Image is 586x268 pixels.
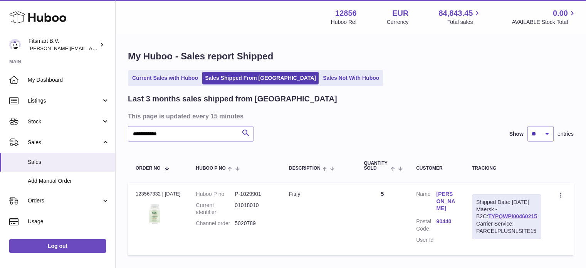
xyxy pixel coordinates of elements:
[128,112,572,120] h3: This page is updated every 15 minutes
[509,130,524,138] label: Show
[476,220,537,235] div: Carrier Service: PARCELPLUSNLSITE15
[476,199,537,206] div: Shipped Date: [DATE]
[9,239,106,253] a: Log out
[28,197,101,204] span: Orders
[29,37,98,52] div: Fitsmart B.V.
[488,213,537,219] a: TYPQWPI00460215
[512,8,577,26] a: 0.00 AVAILABLE Stock Total
[129,72,201,84] a: Current Sales with Huboo
[438,8,473,19] span: 84,843.45
[416,190,436,214] dt: Name
[136,166,161,171] span: Order No
[196,220,235,227] dt: Channel order
[438,8,482,26] a: 84,843.45 Total sales
[28,177,109,185] span: Add Manual Order
[28,158,109,166] span: Sales
[289,166,321,171] span: Description
[235,202,274,216] dd: 01018010
[472,166,541,171] div: Tracking
[320,72,382,84] a: Sales Not With Huboo
[364,161,388,171] span: Quantity Sold
[28,118,101,125] span: Stock
[416,218,436,233] dt: Postal Code
[553,8,568,19] span: 0.00
[512,19,577,26] span: AVAILABLE Stock Total
[29,45,154,51] span: [PERSON_NAME][EMAIL_ADDRESS][DOMAIN_NAME]
[356,183,408,255] td: 5
[28,139,101,146] span: Sales
[472,194,541,239] div: Maersk - B2C:
[235,220,274,227] dd: 5020789
[416,236,436,244] dt: User Id
[128,50,574,62] h1: My Huboo - Sales report Shipped
[289,190,348,198] div: Fitify
[331,19,357,26] div: Huboo Ref
[136,200,174,227] img: 128561739542540.png
[196,190,235,198] dt: Huboo P no
[416,166,457,171] div: Customer
[136,190,181,197] div: 123567332 | [DATE]
[128,94,337,104] h2: Last 3 months sales shipped from [GEOGRAPHIC_DATA]
[335,8,357,19] strong: 12856
[28,218,109,225] span: Usage
[387,19,409,26] div: Currency
[28,76,109,84] span: My Dashboard
[437,218,457,225] a: 90440
[28,97,101,105] span: Listings
[196,166,226,171] span: Huboo P no
[447,19,482,26] span: Total sales
[202,72,319,84] a: Sales Shipped From [GEOGRAPHIC_DATA]
[437,190,457,212] a: [PERSON_NAME]
[9,39,21,51] img: jonathan@leaderoo.com
[196,202,235,216] dt: Current identifier
[235,190,274,198] dd: P-1029901
[392,8,408,19] strong: EUR
[557,130,574,138] span: entries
